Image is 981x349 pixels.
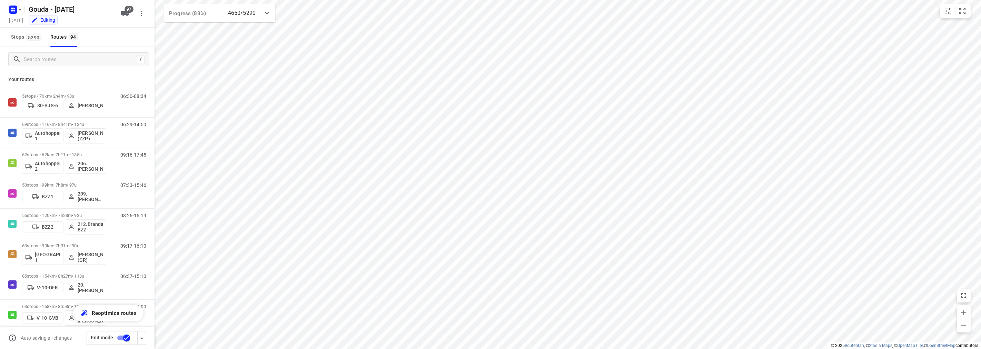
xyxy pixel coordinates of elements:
p: 20.[PERSON_NAME] [78,282,103,293]
p: Autohopper 2 [35,161,60,172]
p: 08:29-14:00 [120,304,146,309]
p: Auto-saving all changes [21,335,72,341]
p: 63 stops • 90km • 7h31m • 90u [22,243,106,248]
span: Reoptimize routes [92,309,137,318]
button: Reoptimize routes [73,305,143,321]
p: BZZ1 [42,194,53,199]
span: 97 [125,6,133,13]
p: 06:29-14:50 [120,122,146,127]
button: 209.[PERSON_NAME] (BZZ) [65,189,106,204]
button: V-10-GVB [22,312,63,323]
p: [PERSON_NAME] (ZZP) [78,130,103,141]
p: 69 stops • 116km • 8h41m • 124u [22,122,106,127]
span: 94 [69,33,78,40]
button: More [135,7,148,20]
p: 4650/5290 [228,9,256,17]
button: BZZ2 [22,221,63,232]
p: 62 stops • 62km • 7h11m • 135u [22,152,106,157]
button: 206.[PERSON_NAME] [65,159,106,174]
p: Your routes [8,76,146,83]
p: 09:17-16:10 [120,243,146,249]
button: 80-BJS-6 [22,100,63,111]
div: Routes [50,33,80,41]
p: BZZ2 [42,224,53,230]
button: Autohopper 1 [22,128,63,143]
h5: [DATE] [6,16,26,24]
button: [PERSON_NAME] (ZZP) [65,128,106,143]
p: 212.Brandao BZZ [78,221,103,232]
a: OpenStreetMap [927,343,955,348]
p: 56 stops • 120km • 7h28m • 93u [22,213,106,218]
input: Search routes [24,54,137,65]
button: Map settings [941,4,955,18]
p: [GEOGRAPHIC_DATA] 1 [35,252,60,263]
div: Editing [31,17,55,23]
button: 59.[PERSON_NAME] [65,310,106,326]
button: Fit zoom [955,4,969,18]
p: 06:30-08:34 [120,93,146,99]
p: 65 stops • 154km • 8h27m • 118u [22,273,106,279]
p: 209.[PERSON_NAME] (BZZ) [78,191,103,202]
p: 09:16-17:45 [120,152,146,158]
div: Progress (88%)4650/5290 [163,4,275,22]
p: 206.[PERSON_NAME] [78,161,103,172]
p: 63 stops • 158km • 8h58m • 112u [22,304,106,309]
button: BZZ1 [22,191,63,202]
p: Autohopper 1 [35,130,60,141]
p: 5 stops • 76km • 2h4m • 98u [22,93,106,99]
div: small contained button group [940,4,971,18]
span: Progress (88%) [169,10,206,17]
button: 20.[PERSON_NAME] [65,280,106,295]
p: 08:26-16:19 [120,213,146,218]
h5: Gouda - [DATE] [26,4,115,15]
p: 07:33-15:46 [120,182,146,188]
li: © 2025 , © , © © contributors [831,343,978,348]
p: [PERSON_NAME] [78,103,103,108]
p: 06:37-15:10 [120,273,146,279]
a: OpenMapTiles [897,343,924,348]
p: V-10-DFK [37,285,58,290]
p: [PERSON_NAME] (GR) [78,252,103,263]
span: 5290 [26,34,41,41]
button: [PERSON_NAME] [65,100,106,111]
p: 53 stops • 99km • 7h8m • 97u [22,182,106,188]
a: Routetitan [845,343,864,348]
button: 212.Brandao BZZ [65,219,106,235]
a: Stadia Maps [869,343,892,348]
button: V-10-DFK [22,282,63,293]
span: Edit mode [91,335,113,340]
span: Stops [11,33,43,41]
button: [PERSON_NAME] (GR) [65,250,106,265]
button: 97 [118,7,132,20]
button: [GEOGRAPHIC_DATA] 1 [22,250,63,265]
div: / [137,56,145,63]
button: Autohopper 2 [22,159,63,174]
p: 80-BJS-6 [37,103,58,108]
div: Driver app settings [138,333,146,342]
p: V-10-GVB [37,315,58,321]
